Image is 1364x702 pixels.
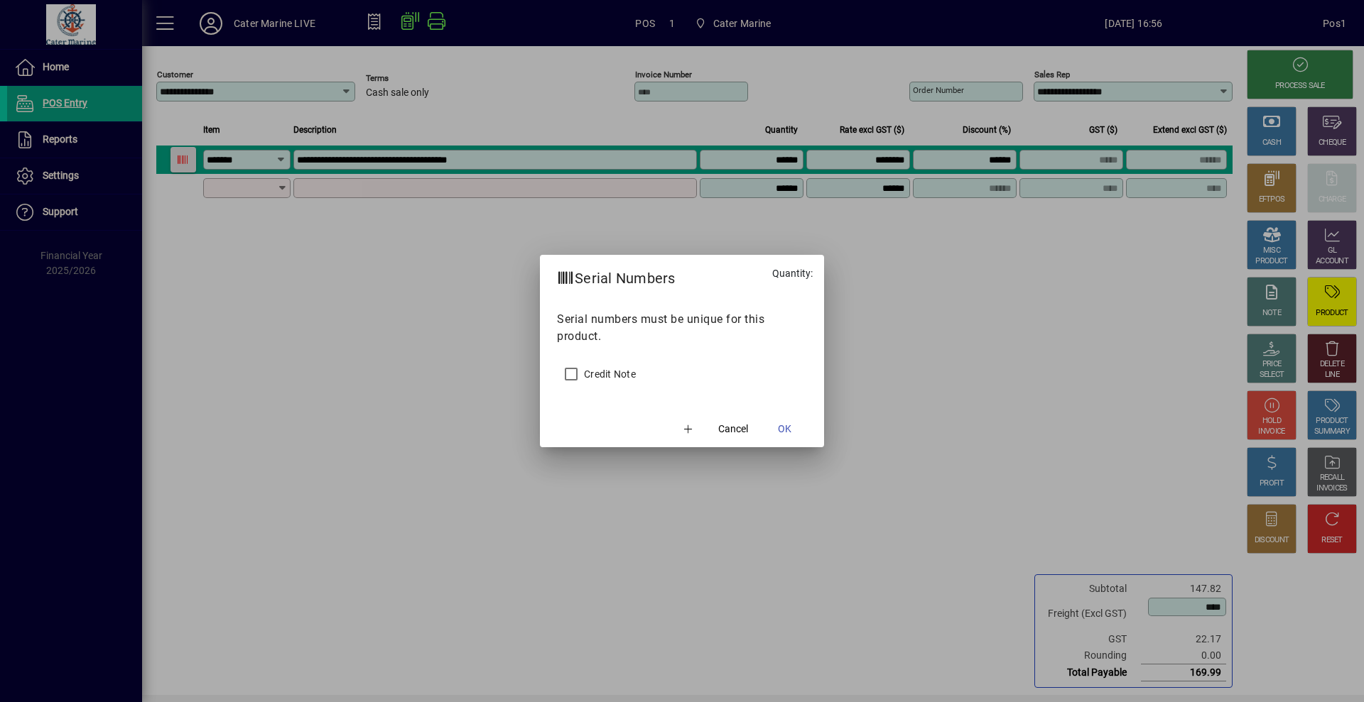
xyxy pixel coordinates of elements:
[718,422,748,437] span: Cancel
[762,416,807,442] button: OK
[761,255,824,297] div: Quantity:
[778,422,791,437] span: OK
[581,367,636,381] label: Credit Note
[540,255,693,296] h2: Serial Numbers
[710,416,756,442] button: Cancel
[557,311,807,345] p: Serial numbers must be unique for this product.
